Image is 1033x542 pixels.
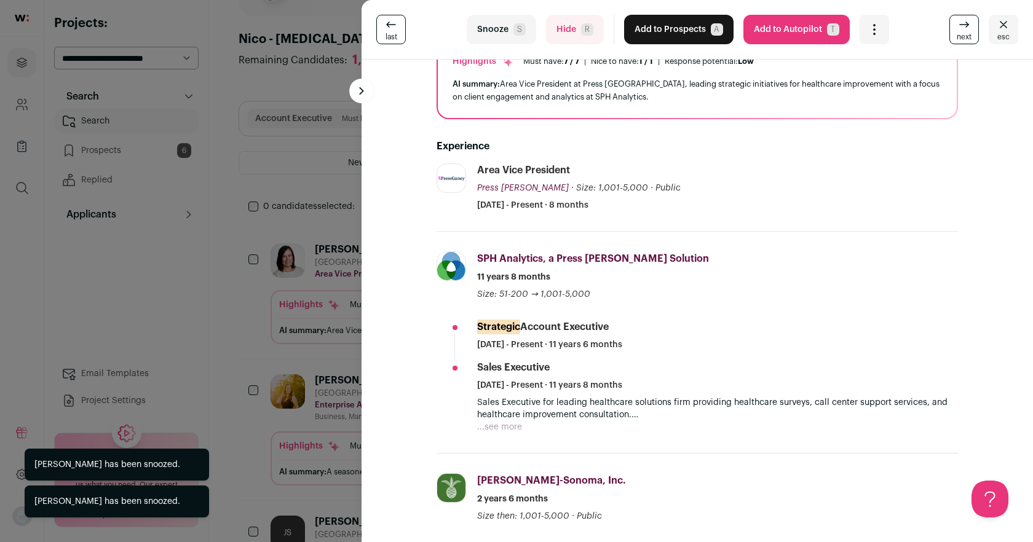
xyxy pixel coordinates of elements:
[860,15,889,44] button: Open dropdown
[989,15,1018,44] button: Close
[34,458,180,471] div: [PERSON_NAME] has been snoozed.
[624,15,734,44] button: Add to ProspectsA
[477,320,609,334] div: Account Executive
[34,495,180,508] div: [PERSON_NAME] has been snoozed.
[437,252,465,280] img: 9801589d4050471e2edea1437040b83f752bc11ac712ffdca591714aa01371ae.jpg
[477,476,626,485] span: [PERSON_NAME]-Sonoma, Inc.
[376,15,406,44] a: last
[581,23,593,36] span: R
[477,493,548,505] span: 2 years 6 months
[453,55,513,68] div: Highlights
[572,510,574,522] span: ·
[477,320,520,334] mark: Strategic
[477,271,550,283] span: 11 years 8 months
[477,421,522,433] button: ...see more
[997,32,1010,42] span: esc
[591,57,653,66] div: Nice to have:
[564,57,579,65] span: 7 / 7
[477,512,569,520] span: Size then: 1,001-5,000
[523,57,579,66] div: Must have:
[546,15,604,44] button: HideR
[513,23,526,36] span: S
[477,379,622,391] span: [DATE] - Present · 11 years 8 months
[577,512,602,520] span: Public
[651,182,653,194] span: ·
[711,23,723,36] span: A
[477,184,569,192] span: Press [PERSON_NAME]
[477,199,588,211] span: [DATE] - Present · 8 months
[437,474,465,502] img: cf0f89d38a8d8c7b6c0cb1c7a07272f9f70b375e1853a9a1ab4a574256620873.jpg
[523,57,754,66] ul: | |
[665,57,754,66] div: Response potential:
[437,176,465,181] img: 507645c79ffadebb94267ee1efe9a8391af5536ed0ccee1e32f244f8e310b4c4
[477,163,570,177] div: Area Vice President
[453,80,500,88] span: AI summary:
[639,57,653,65] span: 1 / 1
[477,339,622,351] span: [DATE] - Present · 11 years 6 months
[738,57,754,65] span: Low
[477,361,550,374] div: Sales Executive
[477,254,709,264] span: SPH Analytics, a Press [PERSON_NAME] Solution
[386,32,397,42] span: last
[437,139,958,154] h2: Experience
[477,290,590,299] span: Size: 51-200 → 1,001-5,000
[655,184,681,192] span: Public
[477,396,958,421] p: Sales Executive for leading healthcare solutions firm providing healthcare surveys, call center s...
[743,15,850,44] button: Add to AutopilotT
[453,77,942,103] div: Area Vice President at Press [GEOGRAPHIC_DATA], leading strategic initiatives for healthcare impr...
[571,184,648,192] span: · Size: 1,001-5,000
[827,23,839,36] span: T
[949,15,979,44] a: next
[957,32,972,42] span: next
[467,15,536,44] button: SnoozeS
[972,481,1008,517] iframe: Help Scout Beacon - Open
